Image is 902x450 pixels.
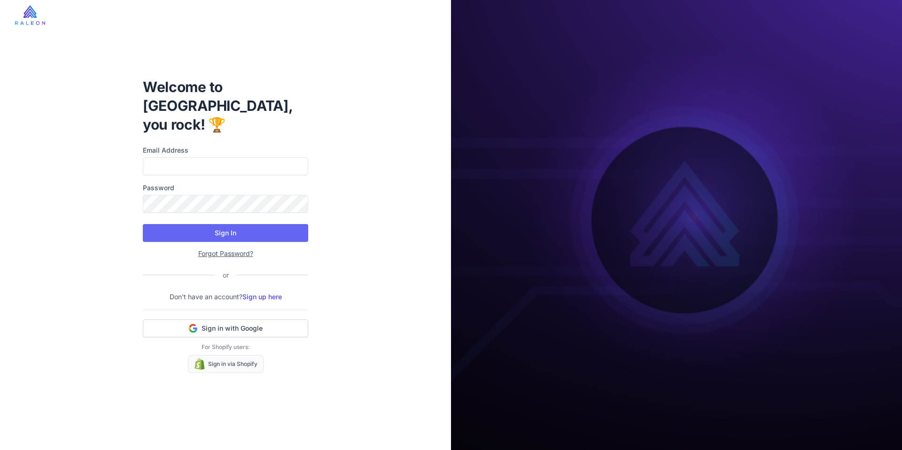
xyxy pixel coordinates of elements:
a: Sign up here [242,293,282,301]
span: Sign in with Google [202,324,263,333]
a: Forgot Password? [198,249,253,257]
p: For Shopify users: [143,343,308,351]
div: or [215,270,236,280]
p: Don't have an account? [143,292,308,302]
h1: Welcome to [GEOGRAPHIC_DATA], you rock! 🏆 [143,78,308,134]
label: Password [143,183,308,193]
button: Sign in with Google [143,319,308,337]
img: raleon-logo-whitebg.9aac0268.jpg [15,5,45,25]
label: Email Address [143,145,308,155]
button: Sign In [143,224,308,242]
a: Sign in via Shopify [188,355,264,373]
